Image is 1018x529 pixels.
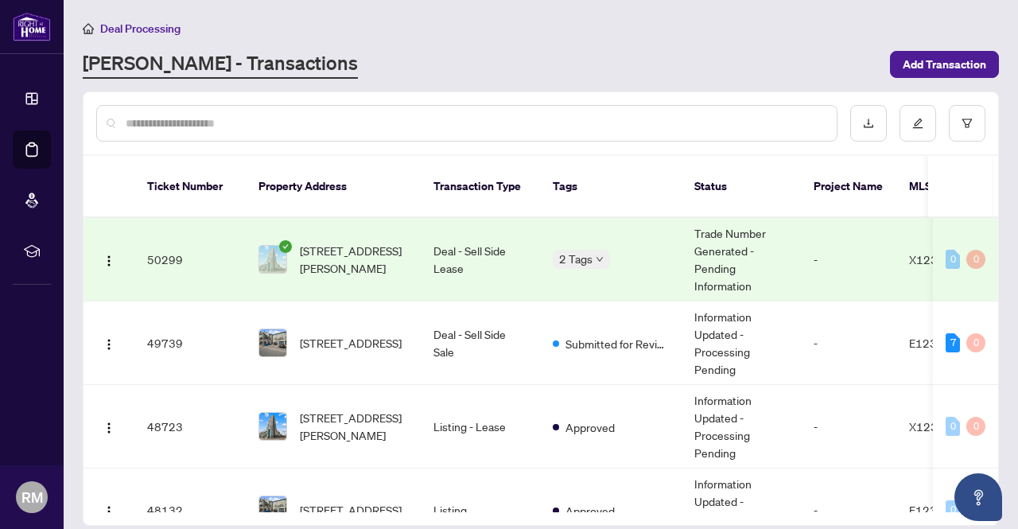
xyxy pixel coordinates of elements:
[682,385,801,469] td: Information Updated - Processing Pending
[421,218,540,301] td: Deal - Sell Side Lease
[421,156,540,218] th: Transaction Type
[96,330,122,356] button: Logo
[134,385,246,469] td: 48723
[909,419,973,434] span: X12341916
[966,250,985,269] div: 0
[559,250,593,268] span: 2 Tags
[421,301,540,385] td: Deal - Sell Side Sale
[246,156,421,218] th: Property Address
[421,385,540,469] td: Listing - Lease
[96,414,122,439] button: Logo
[801,301,896,385] td: -
[83,50,358,79] a: [PERSON_NAME] - Transactions
[96,247,122,272] button: Logo
[300,409,408,444] span: [STREET_ADDRESS][PERSON_NAME]
[134,301,246,385] td: 49739
[83,23,94,34] span: home
[21,486,43,508] span: RM
[13,12,51,41] img: logo
[954,473,1002,521] button: Open asap
[962,118,973,129] span: filter
[909,503,973,517] span: E12335982
[850,105,887,142] button: download
[909,336,973,350] span: E12335982
[946,333,960,352] div: 7
[596,255,604,263] span: down
[801,218,896,301] td: -
[890,51,999,78] button: Add Transaction
[899,105,936,142] button: edit
[103,338,115,351] img: Logo
[134,156,246,218] th: Ticket Number
[909,252,973,266] span: X12341916
[300,334,402,352] span: [STREET_ADDRESS]
[682,301,801,385] td: Information Updated - Processing Pending
[682,156,801,218] th: Status
[100,21,181,36] span: Deal Processing
[565,502,615,519] span: Approved
[259,496,286,523] img: thumbnail-img
[946,500,960,519] div: 0
[949,105,985,142] button: filter
[912,118,923,129] span: edit
[966,417,985,436] div: 0
[300,501,402,519] span: [STREET_ADDRESS]
[801,156,896,218] th: Project Name
[966,333,985,352] div: 0
[103,505,115,518] img: Logo
[946,417,960,436] div: 0
[259,413,286,440] img: thumbnail-img
[96,497,122,523] button: Logo
[540,156,682,218] th: Tags
[103,255,115,267] img: Logo
[259,329,286,356] img: thumbnail-img
[863,118,874,129] span: download
[134,218,246,301] td: 50299
[946,250,960,269] div: 0
[259,246,286,273] img: thumbnail-img
[682,218,801,301] td: Trade Number Generated - Pending Information
[903,52,986,77] span: Add Transaction
[279,240,292,253] span: check-circle
[103,422,115,434] img: Logo
[896,156,992,218] th: MLS #
[565,335,669,352] span: Submitted for Review
[801,385,896,469] td: -
[300,242,408,277] span: [STREET_ADDRESS][PERSON_NAME]
[565,418,615,436] span: Approved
